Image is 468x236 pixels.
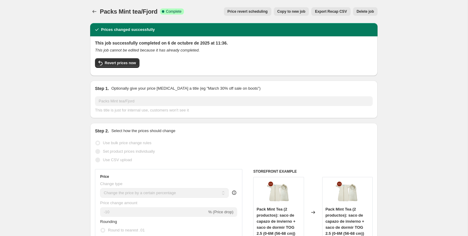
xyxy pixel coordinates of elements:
button: Export Recap CSV [311,7,350,16]
h2: Step 2. [95,128,109,134]
span: Pack Mint Tea (2 productos): saco de capazo de invierno + saco de dormir TOG 2.5 (0-6M (56-68 cm)) [326,207,364,236]
span: % (Price drop) [208,210,233,214]
span: Complete [166,9,182,14]
span: Copy to new job [277,9,306,14]
h2: Prices changed successfully [101,27,155,33]
span: Delete job [357,9,374,14]
input: -15 [100,207,207,217]
span: This title is just for internal use, customers won't see it [95,108,189,112]
span: Set product prices individually [103,149,155,154]
span: Rounding [100,219,117,224]
h2: Step 1. [95,85,109,91]
span: Packs Mint tea/Fjord [100,8,158,15]
button: Copy to new job [274,7,309,16]
span: Use CSV upload [103,158,132,162]
p: Select how the prices should change [111,128,175,134]
span: Revert prices now [105,61,136,65]
div: help [231,190,237,196]
span: Price change amount [100,201,137,205]
button: Price change jobs [90,7,99,16]
img: Mintteapack_5_80x.png [267,180,291,204]
p: Optionally give your price [MEDICAL_DATA] a title (eg "March 30% off sale on boots") [111,85,260,91]
i: This job cannot be edited because it has already completed. [95,48,200,52]
h3: Price [100,174,109,179]
button: Price revert scheduling [224,7,271,16]
span: Pack Mint Tea (2 productos): saco de capazo de invierno + saco de dormir TOG 2.5 (0-6M (56-68 cm)) [257,207,295,236]
button: Revert prices now [95,58,139,68]
span: Price revert scheduling [227,9,268,14]
span: Change type [100,181,123,186]
img: Mintteapack_5_80x.png [335,180,359,204]
h6: STOREFRONT EXAMPLE [253,169,373,174]
h2: This job successfully completed on 6 de octubre de 2025 at 11:36. [95,40,373,46]
span: Round to nearest .01 [108,228,145,232]
input: 30% off holiday sale [95,96,373,106]
button: Delete job [353,7,378,16]
span: Use bulk price change rules [103,141,151,145]
span: Export Recap CSV [315,9,347,14]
